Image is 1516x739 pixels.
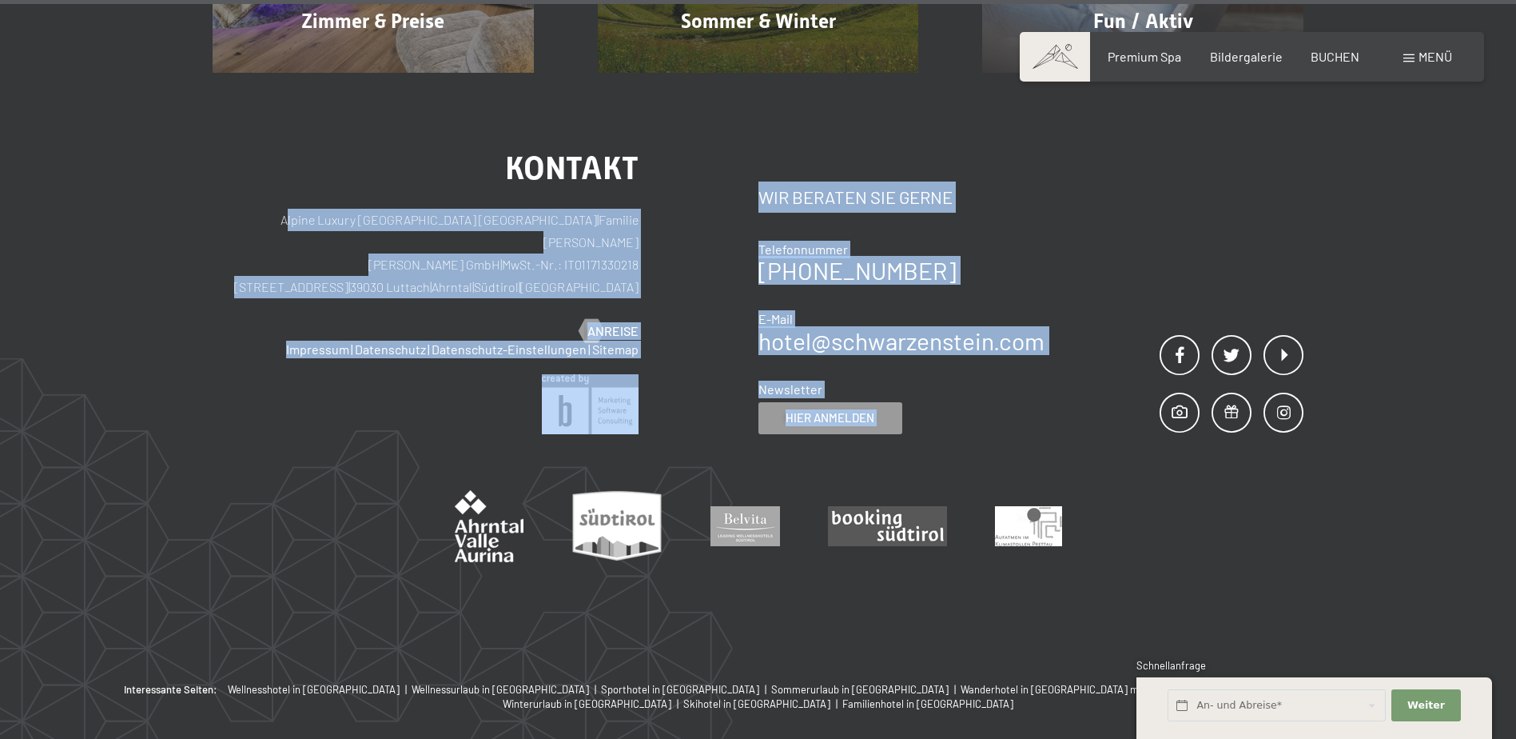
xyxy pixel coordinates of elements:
[771,683,949,696] span: Sommerurlaub in [GEOGRAPHIC_DATA]
[758,256,956,285] a: [PHONE_NUMBER]
[355,342,426,357] a: Datenschutz
[505,150,639,187] span: Kontakt
[579,322,639,340] a: Anreise
[124,682,217,697] b: Interessante Seiten:
[758,381,822,397] span: Newsletter
[587,322,639,340] span: Anreise
[597,212,599,227] span: |
[758,326,1044,355] a: hotel@schwarzenstein.com
[412,683,589,696] span: Wellnessurlaub in [GEOGRAPHIC_DATA]
[961,682,1204,697] a: Wanderhotel in [GEOGRAPHIC_DATA] mit 4 Sternen |
[1407,698,1445,713] span: Weiter
[213,209,639,298] p: Alpine Luxury [GEOGRAPHIC_DATA] [GEOGRAPHIC_DATA] Familie [PERSON_NAME] [PERSON_NAME] GmbH MwSt.-...
[951,683,961,696] span: |
[348,279,350,294] span: |
[503,697,683,711] a: Winterurlaub in [GEOGRAPHIC_DATA] |
[412,682,601,697] a: Wellnessurlaub in [GEOGRAPHIC_DATA] |
[351,342,353,357] span: |
[1311,49,1359,64] a: BUCHEN
[500,257,502,272] span: |
[1108,49,1181,64] a: Premium Spa
[674,697,683,710] span: |
[402,683,412,696] span: |
[519,279,520,294] span: |
[591,683,601,696] span: |
[1419,49,1452,64] span: Menü
[228,683,400,696] span: Wellnesshotel in [GEOGRAPHIC_DATA]
[428,342,430,357] span: |
[681,10,836,33] span: Sommer & Winter
[286,342,349,357] a: Impressum
[592,342,639,357] a: Sitemap
[833,697,842,710] span: |
[430,279,432,294] span: |
[842,697,1013,711] a: Familienhotel in [GEOGRAPHIC_DATA]
[1136,659,1206,672] span: Schnellanfrage
[683,697,842,711] a: Skihotel in [GEOGRAPHIC_DATA] |
[961,683,1192,696] span: Wanderhotel in [GEOGRAPHIC_DATA] mit 4 Sternen
[1210,49,1283,64] a: Bildergalerie
[786,409,874,426] span: Hier anmelden
[542,374,639,434] img: Brandnamic GmbH | Leading Hospitality Solutions
[771,682,961,697] a: Sommerurlaub in [GEOGRAPHIC_DATA] |
[683,697,830,710] span: Skihotel in [GEOGRAPHIC_DATA]
[588,342,591,357] span: |
[301,10,444,33] span: Zimmer & Preise
[758,186,953,207] span: Wir beraten Sie gerne
[762,683,771,696] span: |
[601,682,771,697] a: Sporthotel in [GEOGRAPHIC_DATA] |
[472,279,474,294] span: |
[1391,689,1460,722] button: Weiter
[432,342,587,357] a: Datenschutz-Einstellungen
[228,682,412,697] a: Wellnesshotel in [GEOGRAPHIC_DATA] |
[842,697,1013,710] span: Familienhotel in [GEOGRAPHIC_DATA]
[503,697,671,710] span: Winterurlaub in [GEOGRAPHIC_DATA]
[758,311,793,326] span: E-Mail
[1093,10,1193,33] span: Fun / Aktiv
[758,242,848,257] span: Telefonnummer
[601,683,759,696] span: Sporthotel in [GEOGRAPHIC_DATA]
